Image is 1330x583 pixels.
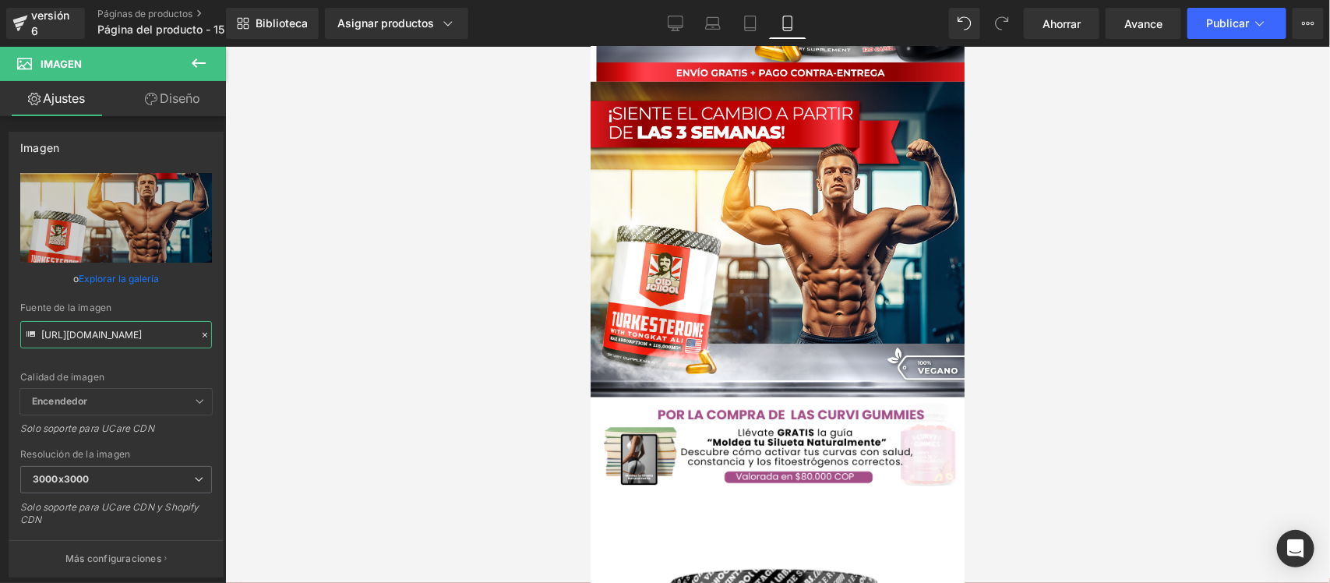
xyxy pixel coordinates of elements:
[1124,17,1162,30] font: Avance
[20,371,104,383] font: Calidad de imagen
[97,23,369,36] font: Página del producto - 15 [PERSON_NAME], 21:40:47
[337,16,434,30] font: Asignar productos
[41,58,82,70] font: Imagen
[20,422,154,434] font: Solo soporte para UCare CDN
[769,8,806,39] a: Móvil
[9,540,223,577] button: Más configuraciones
[97,8,192,19] font: Páginas de productos
[657,8,694,39] a: De oficina
[226,8,319,39] a: Nueva Biblioteca
[20,501,199,525] font: Solo soporte para UCare CDN y Shopify CDN
[20,448,130,460] font: Resolución de la imagen
[160,90,200,106] font: Diseño
[33,473,89,485] font: 3000x3000
[1106,8,1181,39] a: Avance
[1042,17,1081,30] font: Ahorrar
[1277,530,1314,567] div: Abrir Intercom Messenger
[79,273,159,284] font: Explorar la galería
[65,553,161,564] font: Más configuraciones
[116,81,229,116] a: Diseño
[31,9,69,37] font: versión 6
[20,321,212,348] input: Enlace
[6,8,85,39] a: versión 6
[986,8,1018,39] button: Rehacer
[949,8,980,39] button: Deshacer
[1293,8,1324,39] button: Más
[73,273,79,284] font: o
[20,302,111,313] font: Fuente de la imagen
[32,395,87,407] font: Encendedor
[256,16,308,30] font: Biblioteca
[1206,16,1249,30] font: Publicar
[20,141,59,154] font: Imagen
[694,8,732,39] a: Computadora portátil
[97,8,277,20] a: Páginas de productos
[732,8,769,39] a: Tableta
[1187,8,1286,39] button: Publicar
[43,90,85,106] font: Ajustes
